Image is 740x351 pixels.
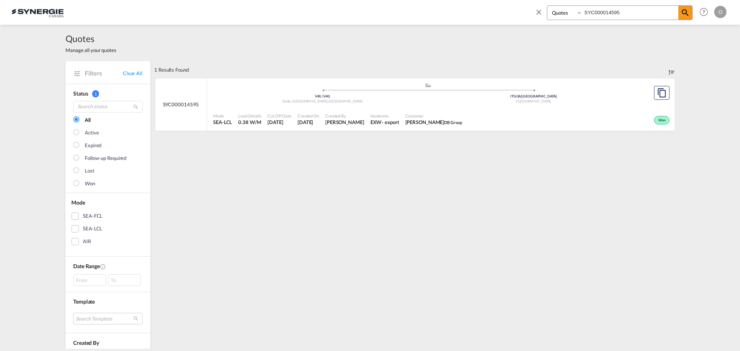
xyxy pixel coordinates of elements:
[73,274,143,286] span: From To
[85,142,101,149] div: Expired
[108,274,141,286] div: To
[85,155,126,162] div: Follow-up Required
[697,5,714,19] div: Help
[83,238,91,245] div: AIR
[370,113,399,119] span: Incoterms
[133,104,139,110] md-icon: icon-magnify
[298,119,319,126] span: 5 Sep 2025
[510,94,557,98] span: ITGOA [GEOGRAPHIC_DATA]
[73,101,143,113] input: Search status
[83,225,102,233] div: SEA-LCL
[714,6,727,18] div: O
[535,8,543,16] md-icon: icon-close
[71,238,145,245] md-checkbox: AIR
[516,99,551,103] span: [GEOGRAPHIC_DATA]
[681,8,690,17] md-icon: icon-magnify
[657,88,666,97] md-icon: assets/icons/custom/copyQuote.svg
[213,113,232,119] span: Mode
[370,119,399,126] div: EXW export
[73,90,143,97] div: Status 1
[154,61,189,78] div: 1 Results Found
[654,116,669,124] div: Won
[123,70,143,77] a: Clear All
[155,79,674,131] div: SYC000014595 assets/icons/custom/ship-fill.svgassets/icons/custom/roll-o-plane.svgOrigin CanadaDe...
[405,113,462,119] span: Customer
[267,113,291,119] span: Cut Off Date
[669,61,674,78] div: Sort by: Created On
[405,119,462,126] span: Chiara Gobbato DB Group
[71,199,85,206] span: Mode
[73,90,88,97] span: Status
[325,119,364,126] span: Daniel Dico
[85,180,95,188] div: Won
[444,120,462,125] span: DB Group
[325,113,364,119] span: Created By
[73,274,106,286] div: From
[322,94,323,98] span: |
[283,99,328,103] span: Delta, [GEOGRAPHIC_DATA]
[658,118,668,123] span: Won
[328,99,362,103] span: [GEOGRAPHIC_DATA]
[298,113,319,119] span: Created On
[73,298,95,305] span: Template
[163,101,199,108] span: SYC000014595
[323,94,330,98] span: V4G
[521,94,522,98] span: |
[66,32,116,45] span: Quotes
[66,47,116,54] span: Manage all your quotes
[100,264,106,270] md-icon: Created On
[71,212,145,220] md-checkbox: SEA-FCL
[697,5,710,18] span: Help
[267,119,291,126] span: 5 Sep 2025
[238,113,261,119] span: Load Details
[678,6,692,20] span: icon-magnify
[582,6,678,19] input: Enter Quotation Number
[92,90,99,97] span: 1
[85,116,91,124] div: All
[85,167,94,175] div: Lost
[654,86,669,100] button: Copy Quote
[12,3,64,21] img: 1f56c880d42311ef80fc7dca854c8e59.png
[213,119,232,126] span: SEA-LCL
[315,94,324,98] span: V4G
[382,119,399,126] div: - export
[85,129,99,137] div: Active
[327,99,328,103] span: ,
[535,5,547,24] span: icon-close
[83,212,103,220] div: SEA-FCL
[424,83,433,87] md-icon: assets/icons/custom/ship-fill.svg
[85,69,123,77] span: Filters
[238,119,261,125] span: 0.38 W/M
[71,225,145,233] md-checkbox: SEA-LCL
[370,119,382,126] div: EXW
[73,263,100,269] span: Date Range
[73,339,99,346] span: Created By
